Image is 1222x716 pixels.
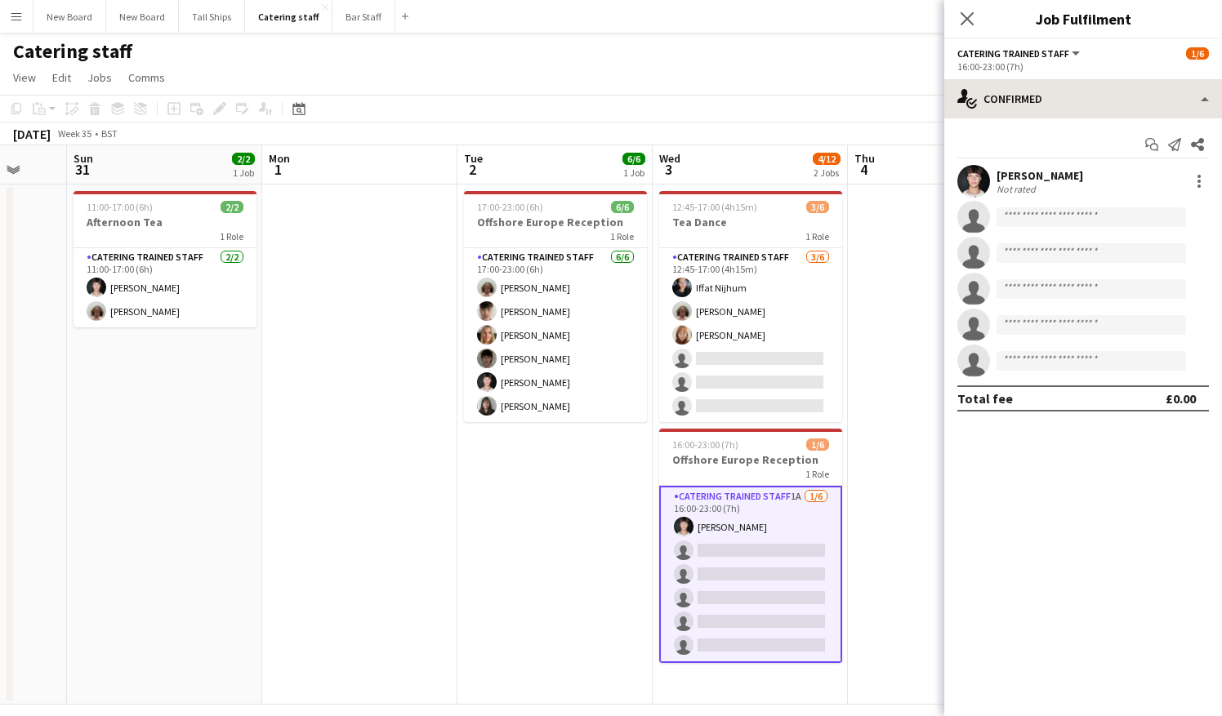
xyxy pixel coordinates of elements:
button: Catering trained staff [957,47,1082,60]
span: 1 Role [610,230,634,242]
span: Thu [854,151,875,166]
span: Sun [74,151,93,166]
div: Confirmed [944,79,1222,118]
span: 6/6 [611,201,634,213]
a: Jobs [81,67,118,88]
span: 2 [462,160,483,179]
span: Tue [464,151,483,166]
app-card-role: Catering trained staff2/211:00-17:00 (6h)[PERSON_NAME][PERSON_NAME] [74,248,256,327]
span: 16:00-23:00 (7h) [672,438,738,451]
span: 3 [657,160,680,179]
span: 11:00-17:00 (6h) [87,201,153,213]
span: 2/2 [232,153,255,165]
div: [PERSON_NAME] [997,168,1083,183]
span: Week 35 [54,127,95,140]
h3: Afternoon Tea [74,215,256,229]
app-job-card: 17:00-23:00 (6h)6/6Offshore Europe Reception1 RoleCatering trained staff6/617:00-23:00 (6h)[PERSO... [464,191,647,422]
span: 1 Role [805,468,829,480]
h3: Offshore Europe Reception [659,452,842,467]
app-job-card: 16:00-23:00 (7h)1/6Offshore Europe Reception1 RoleCatering trained staff1A1/616:00-23:00 (7h)[PER... [659,429,842,663]
button: Catering staff [245,1,332,33]
app-job-card: 11:00-17:00 (6h)2/2Afternoon Tea1 RoleCatering trained staff2/211:00-17:00 (6h)[PERSON_NAME][PERS... [74,191,256,327]
span: View [13,70,36,85]
a: Edit [46,67,78,88]
a: View [7,67,42,88]
button: New Board [106,1,179,33]
span: 31 [71,160,93,179]
button: Tall Ships [179,1,245,33]
span: 4 [852,160,875,179]
div: 2 Jobs [814,167,840,179]
a: Comms [122,67,172,88]
span: 1/6 [806,438,829,451]
span: 6/6 [622,153,645,165]
span: Jobs [87,70,112,85]
span: Comms [128,70,165,85]
h3: Tea Dance [659,215,842,229]
span: Catering trained staff [957,47,1069,60]
span: Wed [659,151,680,166]
div: [DATE] [13,126,51,142]
span: 1/6 [1186,47,1209,60]
button: Bar Staff [332,1,395,33]
div: 1 Job [623,167,644,179]
div: Not rated [997,183,1039,195]
div: £0.00 [1166,390,1196,407]
button: New Board [33,1,106,33]
span: 1 Role [220,230,243,242]
div: 1 Job [233,167,254,179]
span: 17:00-23:00 (6h) [477,201,543,213]
h1: Catering staff [13,39,132,64]
app-card-role: Catering trained staff6/617:00-23:00 (6h)[PERSON_NAME][PERSON_NAME][PERSON_NAME][PERSON_NAME][PER... [464,248,647,422]
div: Total fee [957,390,1013,407]
span: 1 Role [805,230,829,242]
div: 16:00-23:00 (7h) [957,60,1209,73]
span: 12:45-17:00 (4h15m) [672,201,757,213]
h3: Offshore Europe Reception [464,215,647,229]
span: 4/12 [813,153,841,165]
span: 2/2 [221,201,243,213]
app-card-role: Catering trained staff1A1/616:00-23:00 (7h)[PERSON_NAME] [659,486,842,663]
span: 1 [266,160,290,179]
span: 3/6 [806,201,829,213]
span: Mon [269,151,290,166]
app-card-role: Catering trained staff3/612:45-17:00 (4h15m)Iffat Nijhum[PERSON_NAME][PERSON_NAME] [659,248,842,422]
h3: Job Fulfilment [944,8,1222,29]
span: Edit [52,70,71,85]
app-job-card: 12:45-17:00 (4h15m)3/6Tea Dance1 RoleCatering trained staff3/612:45-17:00 (4h15m)Iffat Nijhum[PER... [659,191,842,422]
div: BST [101,127,118,140]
